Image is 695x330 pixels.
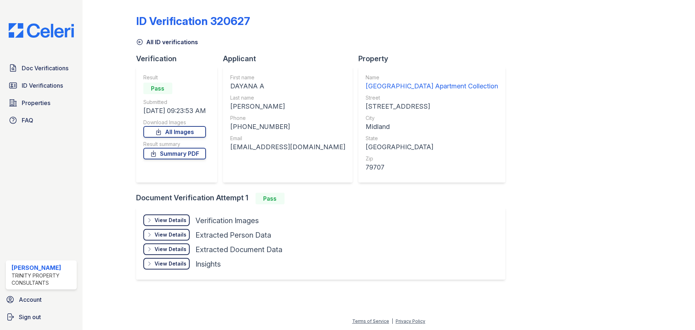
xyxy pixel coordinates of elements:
[3,310,80,324] a: Sign out
[396,318,425,324] a: Privacy Policy
[155,217,186,224] div: View Details
[3,23,80,38] img: CE_Logo_Blue-a8612792a0a2168367f1c8372b55b34899dd931a85d93a1a3d3e32e68fde9ad4.png
[22,116,33,125] span: FAQ
[230,122,345,132] div: [PHONE_NUMBER]
[22,64,68,72] span: Doc Verifications
[358,54,511,64] div: Property
[3,292,80,307] a: Account
[392,318,393,324] div: |
[6,78,77,93] a: ID Verifications
[230,114,345,122] div: Phone
[223,54,358,64] div: Applicant
[366,101,498,112] div: [STREET_ADDRESS]
[136,14,250,28] div: ID Verification 320627
[366,74,498,81] div: Name
[366,135,498,142] div: State
[366,162,498,172] div: 79707
[143,148,206,159] a: Summary PDF
[230,142,345,152] div: [EMAIL_ADDRESS][DOMAIN_NAME]
[143,99,206,106] div: Submitted
[143,83,172,94] div: Pass
[6,96,77,110] a: Properties
[143,126,206,138] a: All Images
[155,246,186,253] div: View Details
[352,318,389,324] a: Terms of Service
[12,272,74,287] div: Trinity Property Consultants
[230,74,345,81] div: First name
[155,260,186,267] div: View Details
[366,94,498,101] div: Street
[19,295,42,304] span: Account
[22,81,63,90] span: ID Verifications
[195,245,282,255] div: Extracted Document Data
[6,113,77,128] a: FAQ
[366,74,498,91] a: Name [GEOGRAPHIC_DATA] Apartment Collection
[136,38,198,46] a: All ID verifications
[366,155,498,162] div: Zip
[366,114,498,122] div: City
[136,193,511,204] div: Document Verification Attempt 1
[12,263,74,272] div: [PERSON_NAME]
[143,119,206,126] div: Download Images
[136,54,223,64] div: Verification
[230,94,345,101] div: Last name
[230,101,345,112] div: [PERSON_NAME]
[230,135,345,142] div: Email
[195,259,221,269] div: Insights
[366,122,498,132] div: Midland
[366,81,498,91] div: [GEOGRAPHIC_DATA] Apartment Collection
[195,230,271,240] div: Extracted Person Data
[22,99,50,107] span: Properties
[143,74,206,81] div: Result
[366,142,498,152] div: [GEOGRAPHIC_DATA]
[230,81,345,91] div: DAYANA A
[143,141,206,148] div: Result summary
[19,313,41,321] span: Sign out
[143,106,206,116] div: [DATE] 09:23:53 AM
[256,193,285,204] div: Pass
[6,61,77,75] a: Doc Verifications
[195,216,259,226] div: Verification Images
[155,231,186,238] div: View Details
